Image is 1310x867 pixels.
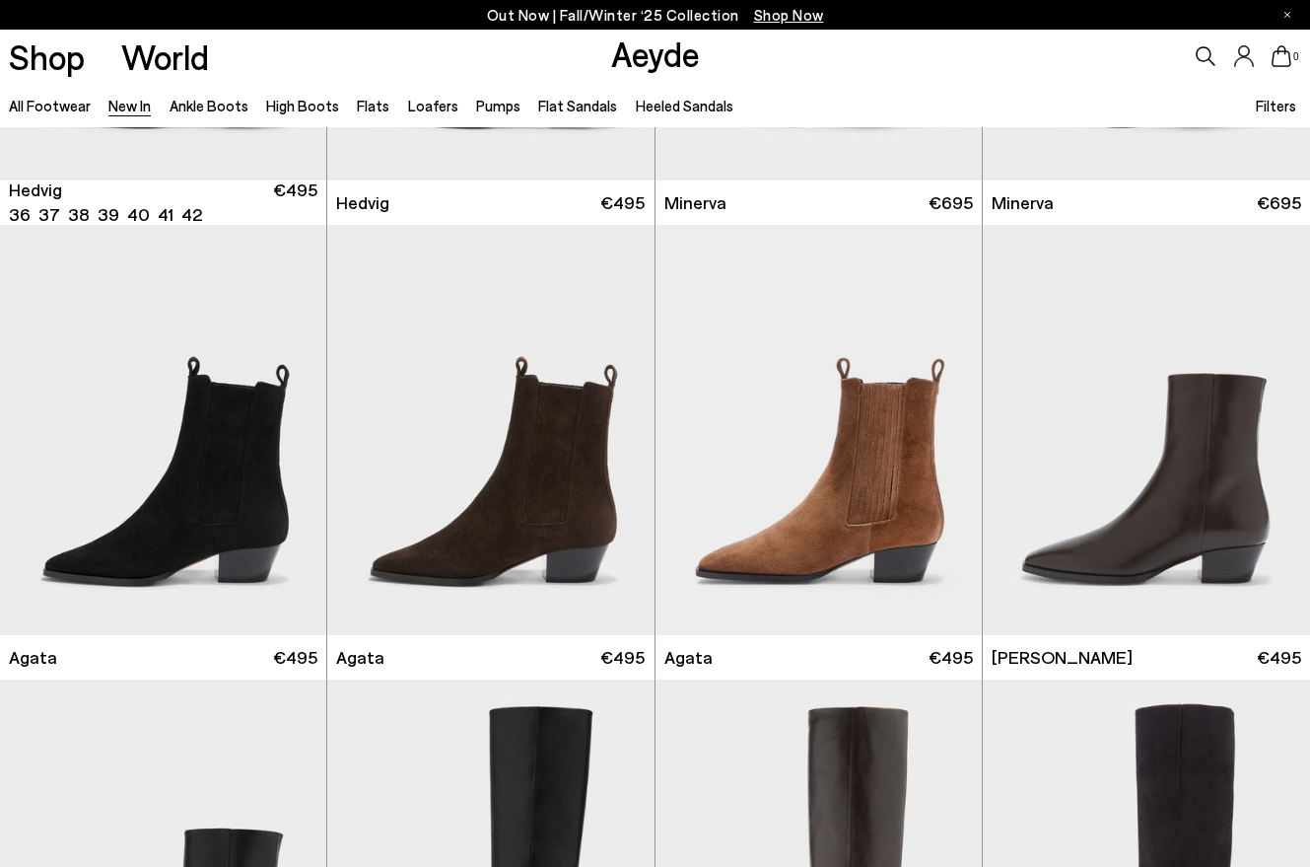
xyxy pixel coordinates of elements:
span: Agata [664,645,713,670]
a: Agata €495 [655,635,982,680]
span: Agata [9,645,57,670]
span: €495 [600,190,645,215]
span: Minerva [992,190,1054,215]
a: New In [108,97,151,114]
a: Minerva €695 [655,181,982,225]
a: Ankle Boots [170,97,248,114]
span: €695 [929,190,973,215]
a: High Boots [266,97,339,114]
p: Out Now | Fall/Winter ‘25 Collection [487,3,824,28]
a: Loafers [408,97,458,114]
span: €495 [1257,645,1301,670]
li: 37 [38,202,60,227]
li: 36 [9,202,31,227]
ul: variant [9,202,196,227]
a: Aeyde [611,33,700,74]
span: Hedvig [336,190,389,215]
span: €495 [273,645,317,670]
span: €695 [1257,190,1301,215]
a: Minerva €695 [983,181,1310,225]
span: Minerva [664,190,726,215]
img: Agata Suede Ankle Boots [327,225,654,636]
span: Hedvig [9,178,62,202]
a: Agata €495 [327,635,654,680]
span: [PERSON_NAME] [992,645,1133,670]
a: Pumps [476,97,520,114]
a: Hedvig €495 [327,181,654,225]
a: Flat Sandals [538,97,617,114]
a: Flats [357,97,389,114]
li: 41 [158,202,173,227]
li: 42 [181,202,202,227]
li: 38 [68,202,90,227]
a: World [121,39,209,74]
span: €495 [929,645,973,670]
span: Filters [1256,97,1296,114]
a: 0 [1272,45,1291,67]
li: 39 [98,202,119,227]
a: Heeled Sandals [636,97,733,114]
span: 0 [1291,51,1301,62]
a: All Footwear [9,97,91,114]
img: Agata Suede Ankle Boots [655,225,982,636]
li: 40 [127,202,150,227]
img: Baba Pointed Cowboy Boots [983,225,1310,636]
span: €495 [600,645,645,670]
a: [PERSON_NAME] €495 [983,635,1310,680]
a: Shop [9,39,85,74]
span: €495 [273,178,317,227]
span: Navigate to /collections/new-in [754,6,824,24]
span: Agata [336,645,384,670]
